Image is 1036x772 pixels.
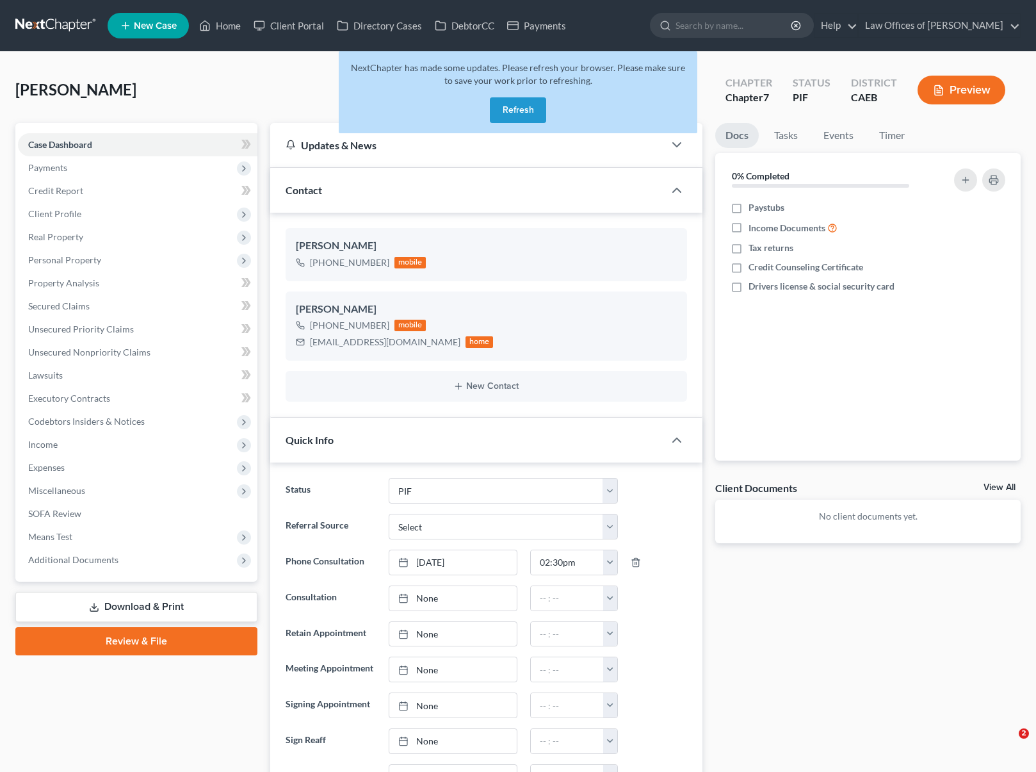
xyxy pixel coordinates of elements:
strong: 0% Completed [732,170,789,181]
label: Signing Appointment [279,693,383,718]
a: Secured Claims [18,295,257,318]
div: Chapter [725,76,772,90]
div: home [465,336,494,348]
a: Unsecured Priority Claims [18,318,257,341]
div: [PHONE_NUMBER] [310,256,389,269]
span: Case Dashboard [28,139,92,150]
span: Additional Documents [28,554,118,565]
span: Tax returns [749,242,793,254]
a: DebtorCC [428,14,501,37]
div: Updates & News [286,138,649,152]
a: Payments [501,14,572,37]
label: Sign Reaff [279,728,383,754]
span: Client Profile [28,208,81,219]
span: Expenses [28,462,65,473]
a: None [389,586,516,611]
div: [EMAIL_ADDRESS][DOMAIN_NAME] [310,336,460,349]
span: Credit Counseling Certificate [749,261,863,274]
span: NextChapter has made some updates. Please refresh your browser. Please make sure to save your wor... [351,62,685,86]
label: Retain Appointment [279,621,383,647]
input: -- : -- [531,693,604,718]
input: -- : -- [531,729,604,753]
span: Income Documents [749,222,825,234]
a: SOFA Review [18,502,257,525]
span: Unsecured Priority Claims [28,324,134,334]
div: Client Documents [715,481,797,495]
a: Download & Print [15,592,257,622]
span: SOFA Review [28,508,81,519]
input: -- : -- [531,622,604,646]
label: Status [279,478,383,504]
span: Contact [286,184,322,196]
span: Executory Contracts [28,393,110,404]
a: Client Portal [247,14,330,37]
a: Home [193,14,247,37]
a: None [389,693,516,718]
div: Status [793,76,830,90]
span: 2 [1019,728,1029,739]
span: Real Property [28,231,83,242]
span: Income [28,439,58,450]
span: New Case [134,21,177,31]
a: Directory Cases [330,14,428,37]
label: Phone Consultation [279,550,383,575]
input: -- : -- [531,657,604,682]
a: Help [814,14,857,37]
a: None [389,622,516,646]
div: PIF [793,90,830,105]
a: Case Dashboard [18,133,257,156]
div: District [851,76,897,90]
a: None [389,729,516,753]
span: 7 [763,91,769,103]
a: Executory Contracts [18,387,257,410]
span: Secured Claims [28,300,90,311]
span: Lawsuits [28,370,63,381]
span: Codebtors Insiders & Notices [28,416,145,427]
a: Credit Report [18,179,257,202]
a: [DATE] [389,550,516,575]
a: Events [813,123,864,148]
a: Docs [715,123,759,148]
input: Search by name... [676,13,793,37]
label: Meeting Appointment [279,657,383,682]
div: mobile [394,320,426,331]
a: Tasks [764,123,808,148]
div: [PHONE_NUMBER] [310,319,389,332]
iframe: Intercom live chat [992,728,1023,759]
span: Paystubs [749,201,784,214]
span: Property Analysis [28,277,99,288]
span: Quick Info [286,434,334,446]
span: Miscellaneous [28,485,85,496]
a: Property Analysis [18,272,257,295]
span: Means Test [28,531,72,542]
span: Credit Report [28,185,83,196]
a: Review & File [15,627,257,655]
label: Referral Source [279,514,383,539]
div: [PERSON_NAME] [296,238,677,254]
span: Drivers license & social security card [749,280,894,293]
button: New Contact [296,381,677,391]
a: None [389,657,516,682]
p: No client documents yet. [725,510,1010,523]
button: Refresh [490,97,546,123]
a: Law Offices of [PERSON_NAME] [859,14,1020,37]
label: Consultation [279,586,383,611]
div: Chapter [725,90,772,105]
div: CAEB [851,90,897,105]
input: -- : -- [531,586,604,611]
input: -- : -- [531,550,604,575]
span: Personal Property [28,254,101,265]
div: mobile [394,257,426,268]
span: Payments [28,162,67,173]
a: View All [983,483,1016,492]
div: [PERSON_NAME] [296,302,677,317]
span: Unsecured Nonpriority Claims [28,347,150,357]
button: Preview [918,76,1005,104]
a: Timer [869,123,915,148]
a: Unsecured Nonpriority Claims [18,341,257,364]
a: Lawsuits [18,364,257,387]
span: [PERSON_NAME] [15,80,136,99]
